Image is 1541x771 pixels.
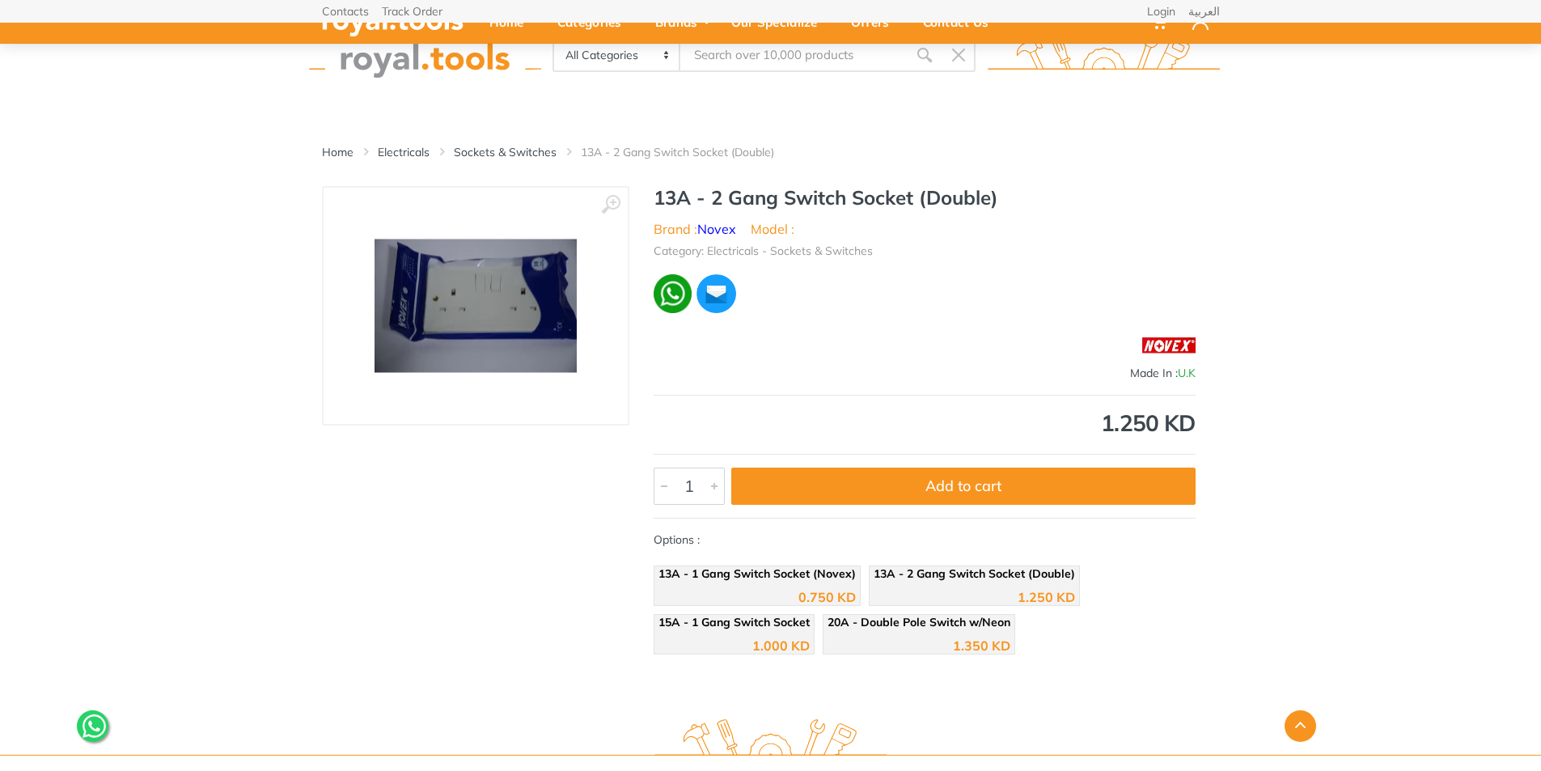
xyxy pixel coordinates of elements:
[1018,591,1075,604] div: 1.250 KD
[654,219,736,239] li: Brand :
[823,614,1015,655] a: 20A - Double Pole Switch w/Neon 1.350 KD
[654,566,861,606] a: 13A - 1 Gang Switch Socket (Novex) 0.750 KD
[953,639,1010,652] div: 1.350 KD
[654,614,815,655] a: 15A - 1 Gang Switch Socket 1.000 KD
[988,33,1220,78] img: royal.tools Logo
[828,615,1010,629] span: 20A - Double Pole Switch w/Neon
[581,144,798,160] li: 13A - 2 Gang Switch Socket (Double)
[322,144,1220,160] nav: breadcrumb
[697,221,736,237] a: Novex
[554,40,681,70] select: Category
[869,566,1080,606] a: 13A - 2 Gang Switch Socket (Double) 1.250 KD
[695,273,737,315] img: ma.webp
[654,365,1196,382] div: Made In :
[798,591,856,604] div: 0.750 KD
[1147,6,1175,17] a: Login
[654,243,873,260] li: Category: Electricals - Sockets & Switches
[654,532,1196,663] div: Options :
[378,144,430,160] a: Electricals
[375,239,577,373] img: Royal Tools - 13A - 2 Gang Switch Socket (Double)
[874,566,1075,581] span: 13A - 2 Gang Switch Socket (Double)
[654,274,692,313] img: wa.webp
[658,566,856,581] span: 13A - 1 Gang Switch Socket (Novex)
[322,144,353,160] a: Home
[654,412,1196,434] div: 1.250 KD
[1142,324,1196,365] img: Novex
[382,6,442,17] a: Track Order
[654,186,1196,210] h1: 13A - 2 Gang Switch Socket (Double)
[731,468,1196,505] button: Add to cart
[680,38,907,72] input: Site search
[454,144,557,160] a: Sockets & Switches
[751,219,794,239] li: Model :
[1178,366,1196,380] span: U.K
[1188,6,1220,17] a: العربية
[752,639,810,652] div: 1.000 KD
[658,615,810,629] span: 15A - 1 Gang Switch Socket
[309,33,541,78] img: royal.tools Logo
[322,6,369,17] a: Contacts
